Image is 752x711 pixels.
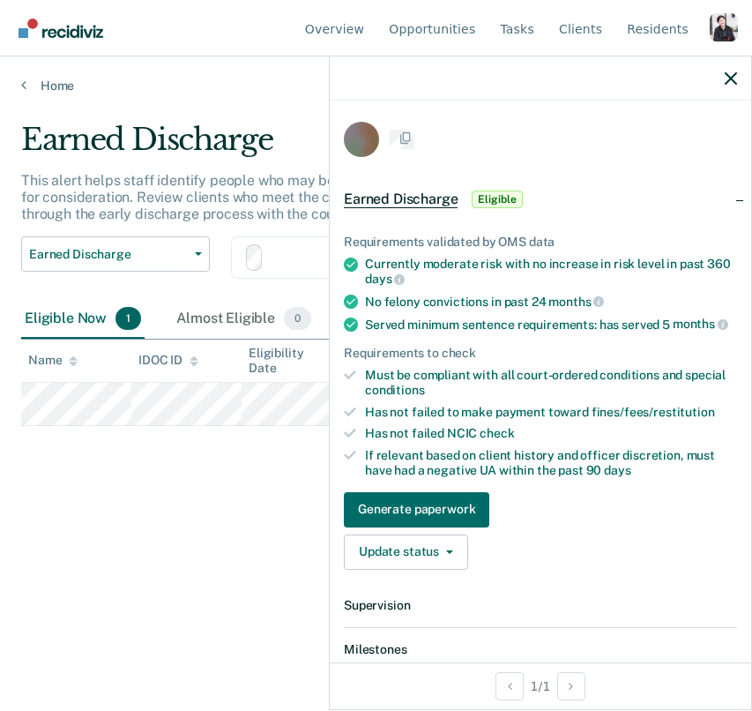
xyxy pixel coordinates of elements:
[472,191,522,208] span: Eligible
[365,448,737,478] div: If relevant based on client history and officer discretion, must have had a negative UA within th...
[344,492,489,528] button: Generate paperwork
[344,346,737,361] div: Requirements to check
[249,346,345,376] div: Eligibility Date
[173,300,315,339] div: Almost Eligible
[21,78,731,94] a: Home
[557,672,585,700] button: Next Opportunity
[365,257,737,287] div: Currently moderate risk with no increase in risk level in past 360
[365,426,737,441] div: Has not failed NCIC
[344,642,737,657] dt: Milestones
[548,295,604,309] span: months
[673,317,728,331] span: months
[344,235,737,250] div: Requirements validated by OMS data
[592,405,715,419] span: fines/fees/restitution
[21,300,145,339] div: Eligible Now
[710,13,738,41] button: Profile dropdown button
[365,383,425,397] span: conditions
[344,191,458,208] span: Earned Discharge
[21,172,681,222] p: This alert helps staff identify people who may be eligible for earned discharge based on IDOC’s c...
[365,272,405,286] span: days
[19,19,103,38] img: Recidiviz
[344,535,468,570] button: Update status
[365,405,737,420] div: Has not failed to make payment toward
[284,307,311,330] span: 0
[115,307,141,330] span: 1
[365,368,737,398] div: Must be compliant with all court-ordered conditions and special
[365,317,737,333] div: Served minimum sentence requirements: has served 5
[29,247,188,262] span: Earned Discharge
[344,598,737,613] dt: Supervision
[480,426,514,440] span: check
[344,492,737,528] a: Navigate to form link
[495,672,524,700] button: Previous Opportunity
[21,122,698,172] div: Earned Discharge
[138,353,198,368] div: IDOC ID
[330,662,751,709] div: 1 / 1
[28,353,78,368] div: Name
[365,294,737,310] div: No felony convictions in past 24
[330,171,751,228] div: Earned DischargeEligible
[604,463,630,477] span: days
